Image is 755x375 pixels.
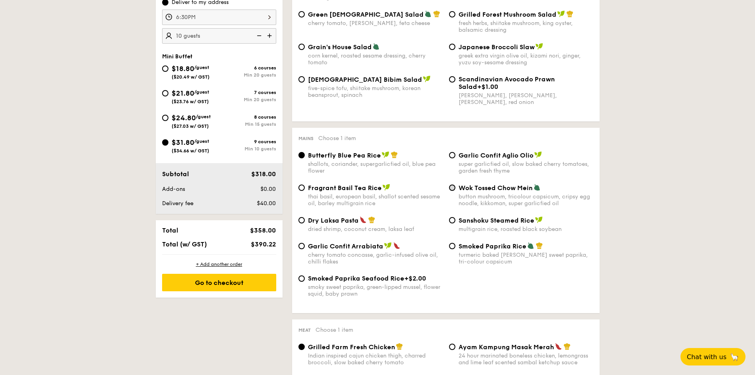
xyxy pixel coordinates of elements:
span: Mains [298,136,313,141]
img: icon-spicy.37a8142b.svg [393,242,400,249]
img: icon-vegan.f8ff3823.svg [535,216,543,223]
div: cherry tomato, [PERSON_NAME], feta cheese [308,20,443,27]
input: $24.80/guest($27.03 w/ GST)8 coursesMin 15 guests [162,115,168,121]
div: Min 10 guests [219,146,276,152]
img: icon-spicy.37a8142b.svg [555,343,562,350]
span: /guest [196,114,211,119]
span: ($20.49 w/ GST) [172,74,210,80]
input: $31.80/guest($34.66 w/ GST)9 coursesMin 10 guests [162,139,168,146]
img: icon-vegan.f8ff3823.svg [382,151,390,158]
div: Indian inspired cajun chicken thigh, charred broccoli, slow baked cherry tomato [308,352,443,366]
div: super garlicfied oil, slow baked cherry tomatoes, garden fresh thyme [459,161,593,174]
div: shallots, coriander, supergarlicfied oil, blue pea flower [308,161,443,174]
div: multigrain rice, roasted black soybean [459,226,593,233]
span: Garlic Confit Arrabiata [308,242,383,250]
div: 9 courses [219,139,276,144]
span: +$1.00 [477,83,498,90]
span: Chat with us [687,353,726,361]
span: Smoked Paprika Rice [459,242,526,250]
div: dried shrimp, coconut cream, laksa leaf [308,226,443,233]
div: Min 15 guests [219,121,276,127]
span: Grain's House Salad [308,43,372,51]
div: turmeric baked [PERSON_NAME] sweet paprika, tri-colour capsicum [459,252,593,265]
div: [PERSON_NAME], [PERSON_NAME], [PERSON_NAME], red onion [459,92,593,106]
span: $390.22 [251,240,276,248]
img: icon-vegan.f8ff3823.svg [423,75,431,83]
input: Ayam Kampung Masak Merah24 hour marinated boneless chicken, lemongrass and lime leaf scented samb... [449,344,455,350]
div: Go to checkout [162,274,276,291]
span: Total (w/ GST) [162,240,207,248]
span: ($34.66 w/ GST) [172,148,209,154]
span: Add-ons [162,186,185,192]
img: icon-vegetarian.fe4039eb.svg [424,10,432,17]
span: $358.00 [250,227,276,234]
input: Grilled Forest Mushroom Saladfresh herbs, shiitake mushroom, king oyster, balsamic dressing [449,11,455,17]
div: 7 courses [219,90,276,95]
img: icon-reduce.1d2dbef1.svg [252,28,264,43]
input: Scandinavian Avocado Prawn Salad+$1.00[PERSON_NAME], [PERSON_NAME], [PERSON_NAME], red onion [449,76,455,83]
input: Garlic Confit Aglio Oliosuper garlicfied oil, slow baked cherry tomatoes, garden fresh thyme [449,152,455,158]
span: Garlic Confit Aglio Olio [459,152,533,159]
input: Garlic Confit Arrabiatacherry tomato concasse, garlic-infused olive oil, chilli flakes [298,243,305,249]
span: Butterfly Blue Pea Rice [308,152,381,159]
img: icon-vegetarian.fe4039eb.svg [527,242,534,249]
span: Smoked Paprika Seafood Rice [308,275,404,282]
div: cherry tomato concasse, garlic-infused olive oil, chilli flakes [308,252,443,265]
input: Event time [162,10,276,25]
input: Number of guests [162,28,276,44]
span: /guest [194,89,209,95]
span: +$2.00 [404,275,426,282]
input: Grain's House Saladcorn kernel, roasted sesame dressing, cherry tomato [298,44,305,50]
img: icon-spicy.37a8142b.svg [359,216,367,223]
span: /guest [194,65,209,70]
div: 8 courses [219,114,276,120]
div: 24 hour marinated boneless chicken, lemongrass and lime leaf scented sambal ketchup sauce [459,352,593,366]
img: icon-chef-hat.a58ddaea.svg [368,216,375,223]
img: icon-vegan.f8ff3823.svg [535,43,543,50]
div: button mushroom, tricolour capsicum, cripsy egg noodle, kikkoman, super garlicfied oil [459,193,593,207]
div: fresh herbs, shiitake mushroom, king oyster, balsamic dressing [459,20,593,33]
span: Fragrant Basil Tea Rice [308,184,382,192]
span: ($23.76 w/ GST) [172,99,209,104]
span: /guest [194,138,209,144]
input: Japanese Broccoli Slawgreek extra virgin olive oil, kizami nori, ginger, yuzu soy-sesame dressing [449,44,455,50]
input: $21.80/guest($23.76 w/ GST)7 coursesMin 20 guests [162,90,168,96]
img: icon-vegan.f8ff3823.svg [534,151,542,158]
span: Choose 1 item [315,327,353,333]
div: corn kernel, roasted sesame dressing, cherry tomato [308,52,443,66]
span: Ayam Kampung Masak Merah [459,343,554,351]
span: $31.80 [172,138,194,147]
input: Sanshoku Steamed Ricemultigrain rice, roasted black soybean [449,217,455,223]
div: smoky sweet paprika, green-lipped mussel, flower squid, baby prawn [308,284,443,297]
span: ($27.03 w/ GST) [172,123,209,129]
div: thai basil, european basil, shallot scented sesame oil, barley multigrain rice [308,193,443,207]
span: Green [DEMOGRAPHIC_DATA] Salad [308,11,424,18]
input: Wok Tossed Chow Meinbutton mushroom, tricolour capsicum, cripsy egg noodle, kikkoman, super garli... [449,185,455,191]
img: icon-chef-hat.a58ddaea.svg [536,242,543,249]
span: Grilled Farm Fresh Chicken [308,343,395,351]
input: $18.80/guest($20.49 w/ GST)6 coursesMin 20 guests [162,65,168,72]
input: Smoked Paprika Seafood Rice+$2.00smoky sweet paprika, green-lipped mussel, flower squid, baby prawn [298,275,305,282]
div: Min 20 guests [219,97,276,102]
div: five-spice tofu, shiitake mushroom, korean beansprout, spinach [308,85,443,98]
img: icon-chef-hat.a58ddaea.svg [566,10,573,17]
span: $318.00 [251,170,276,178]
span: Dry Laksa Pasta [308,217,359,224]
span: $21.80 [172,89,194,98]
div: Min 20 guests [219,72,276,78]
span: 🦙 [730,352,739,362]
input: Green [DEMOGRAPHIC_DATA] Saladcherry tomato, [PERSON_NAME], feta cheese [298,11,305,17]
span: $18.80 [172,64,194,73]
span: Wok Tossed Chow Mein [459,184,533,192]
span: Sanshoku Steamed Rice [459,217,534,224]
img: icon-chef-hat.a58ddaea.svg [564,343,571,350]
img: icon-chef-hat.a58ddaea.svg [396,343,403,350]
img: icon-vegan.f8ff3823.svg [384,242,392,249]
span: Japanese Broccoli Slaw [459,43,535,51]
input: Smoked Paprika Riceturmeric baked [PERSON_NAME] sweet paprika, tri-colour capsicum [449,243,455,249]
span: Grilled Forest Mushroom Salad [459,11,556,18]
span: Delivery fee [162,200,193,207]
span: $0.00 [260,186,276,192]
input: Fragrant Basil Tea Ricethai basil, european basil, shallot scented sesame oil, barley multigrain ... [298,185,305,191]
img: icon-vegan.f8ff3823.svg [382,184,390,191]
